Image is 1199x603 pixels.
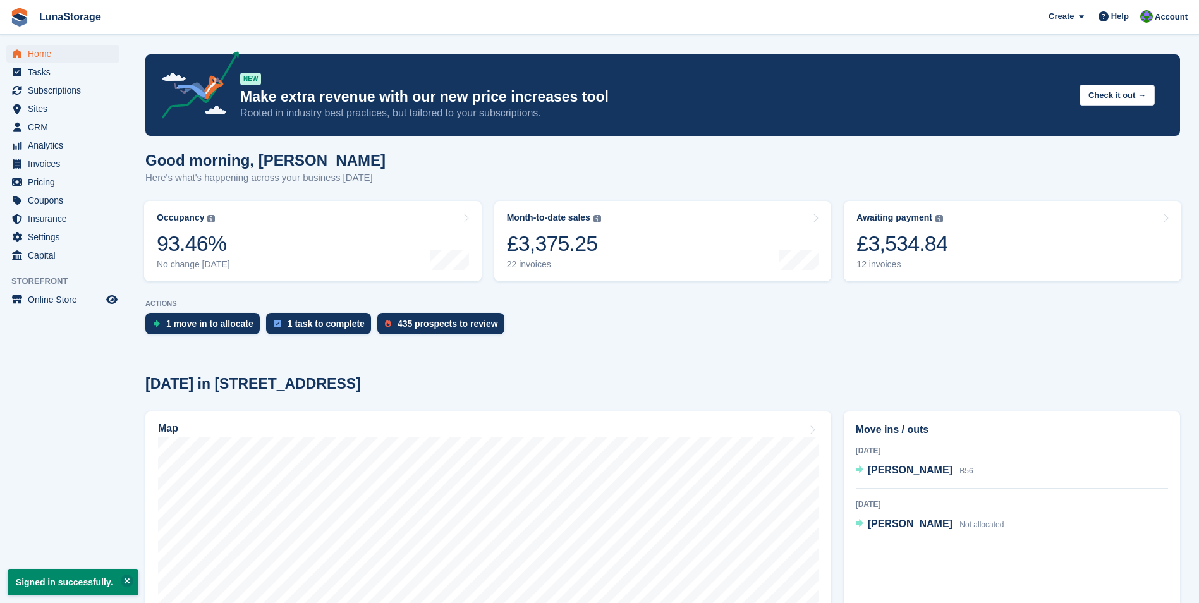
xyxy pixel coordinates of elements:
[240,88,1069,106] p: Make extra revenue with our new price increases tool
[856,516,1004,533] a: [PERSON_NAME] Not allocated
[145,313,266,341] a: 1 move in to allocate
[8,569,138,595] p: Signed in successfully.
[844,201,1181,281] a: Awaiting payment £3,534.84 12 invoices
[6,45,119,63] a: menu
[959,520,1004,529] span: Not allocated
[6,155,119,173] a: menu
[856,445,1168,456] div: [DATE]
[507,231,601,257] div: £3,375.25
[28,210,104,228] span: Insurance
[856,259,947,270] div: 12 invoices
[104,292,119,307] a: Preview store
[6,210,119,228] a: menu
[28,82,104,99] span: Subscriptions
[11,275,126,288] span: Storefront
[6,63,119,81] a: menu
[6,228,119,246] a: menu
[6,247,119,264] a: menu
[10,8,29,27] img: stora-icon-8386f47178a22dfd0bd8f6a31ec36ba5ce8667c1dd55bd0f319d3a0aa187defe.svg
[157,259,230,270] div: No change [DATE]
[28,100,104,118] span: Sites
[28,137,104,154] span: Analytics
[6,118,119,136] a: menu
[868,518,953,529] span: [PERSON_NAME]
[1155,11,1188,23] span: Account
[28,63,104,81] span: Tasks
[856,231,947,257] div: £3,534.84
[856,422,1168,437] h2: Move ins / outs
[6,137,119,154] a: menu
[207,215,215,222] img: icon-info-grey-7440780725fd019a000dd9b08b2336e03edf1995a4989e88bcd33f0948082b44.svg
[288,319,365,329] div: 1 task to complete
[959,466,973,475] span: B56
[240,73,261,85] div: NEW
[398,319,498,329] div: 435 prospects to review
[6,82,119,99] a: menu
[507,259,601,270] div: 22 invoices
[153,320,160,327] img: move_ins_to_allocate_icon-fdf77a2bb77ea45bf5b3d319d69a93e2d87916cf1d5bf7949dd705db3b84f3ca.svg
[34,6,106,27] a: LunaStorage
[1049,10,1074,23] span: Create
[28,228,104,246] span: Settings
[507,212,590,223] div: Month-to-date sales
[145,152,386,169] h1: Good morning, [PERSON_NAME]
[151,51,240,123] img: price-adjustments-announcement-icon-8257ccfd72463d97f412b2fc003d46551f7dbcb40ab6d574587a9cd5c0d94...
[856,212,932,223] div: Awaiting payment
[28,45,104,63] span: Home
[494,201,832,281] a: Month-to-date sales £3,375.25 22 invoices
[868,465,953,475] span: [PERSON_NAME]
[6,100,119,118] a: menu
[28,173,104,191] span: Pricing
[28,247,104,264] span: Capital
[1080,85,1155,106] button: Check it out →
[28,118,104,136] span: CRM
[593,215,601,222] img: icon-info-grey-7440780725fd019a000dd9b08b2336e03edf1995a4989e88bcd33f0948082b44.svg
[1111,10,1129,23] span: Help
[6,192,119,209] a: menu
[157,231,230,257] div: 93.46%
[28,155,104,173] span: Invoices
[240,106,1069,120] p: Rooted in industry best practices, but tailored to your subscriptions.
[166,319,253,329] div: 1 move in to allocate
[28,291,104,308] span: Online Store
[6,173,119,191] a: menu
[145,375,361,393] h2: [DATE] in [STREET_ADDRESS]
[377,313,511,341] a: 435 prospects to review
[385,320,391,327] img: prospect-51fa495bee0391a8d652442698ab0144808aea92771e9ea1ae160a38d050c398.svg
[145,300,1180,308] p: ACTIONS
[6,291,119,308] a: menu
[856,499,1168,510] div: [DATE]
[266,313,377,341] a: 1 task to complete
[157,212,204,223] div: Occupancy
[274,320,281,327] img: task-75834270c22a3079a89374b754ae025e5fb1db73e45f91037f5363f120a921f8.svg
[158,423,178,434] h2: Map
[145,171,386,185] p: Here's what's happening across your business [DATE]
[1140,10,1153,23] img: Cathal Vaughan
[935,215,943,222] img: icon-info-grey-7440780725fd019a000dd9b08b2336e03edf1995a4989e88bcd33f0948082b44.svg
[856,463,973,479] a: [PERSON_NAME] B56
[28,192,104,209] span: Coupons
[144,201,482,281] a: Occupancy 93.46% No change [DATE]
